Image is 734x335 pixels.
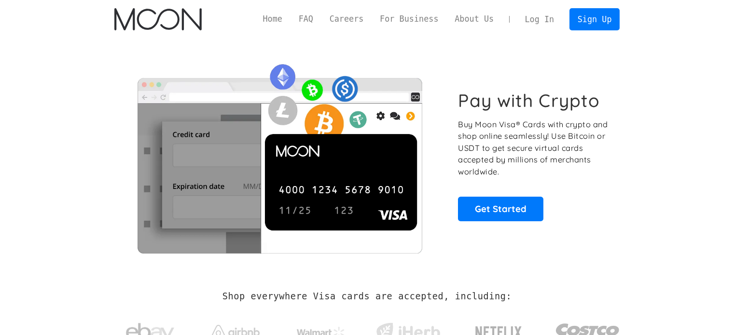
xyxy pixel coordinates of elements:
img: Moon Logo [114,8,202,30]
a: About Us [446,13,502,25]
a: For Business [372,13,446,25]
p: Buy Moon Visa® Cards with crypto and shop online seamlessly! Use Bitcoin or USDT to get secure vi... [458,119,609,178]
h2: Shop everywhere Visa cards are accepted, including: [222,291,512,302]
a: Log In [517,9,562,30]
a: Home [255,13,291,25]
a: home [114,8,202,30]
a: Get Started [458,197,543,221]
a: Sign Up [569,8,620,30]
h1: Pay with Crypto [458,90,600,111]
a: Careers [321,13,372,25]
a: FAQ [291,13,321,25]
img: Moon Cards let you spend your crypto anywhere Visa is accepted. [114,57,445,253]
